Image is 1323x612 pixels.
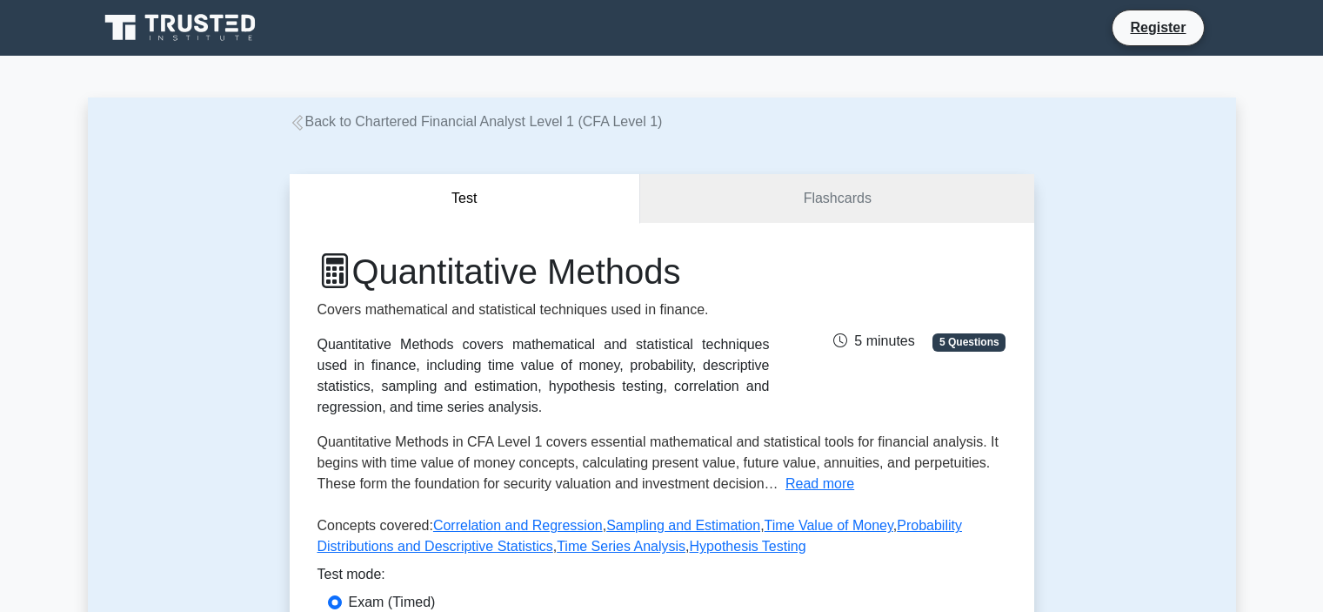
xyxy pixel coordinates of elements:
[640,174,1033,224] a: Flashcards
[317,299,770,320] p: Covers mathematical and statistical techniques used in finance.
[833,333,914,348] span: 5 minutes
[317,564,1006,592] div: Test mode:
[606,518,760,533] a: Sampling and Estimation
[932,333,1006,351] span: 5 Questions
[290,114,663,129] a: Back to Chartered Financial Analyst Level 1 (CFA Level 1)
[690,539,806,554] a: Hypothesis Testing
[557,539,685,554] a: Time Series Analysis
[317,515,1006,564] p: Concepts covered: , , , , ,
[785,474,854,494] button: Read more
[290,174,641,224] button: Test
[433,518,603,533] a: Correlation and Regression
[317,334,770,418] div: Quantitative Methods covers mathematical and statistical techniques used in finance, including ti...
[1119,17,1196,38] a: Register
[317,251,770,293] h1: Quantitative Methods
[765,518,893,533] a: Time Value of Money
[317,434,999,491] span: Quantitative Methods in CFA Level 1 covers essential mathematical and statistical tools for finan...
